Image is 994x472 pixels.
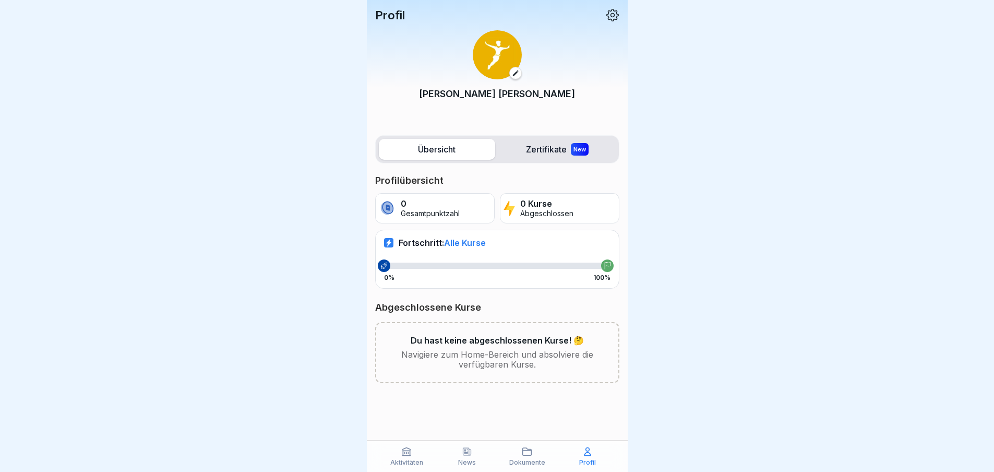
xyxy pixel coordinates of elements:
[504,199,516,217] img: lightning.svg
[411,336,584,346] p: Du hast keine abgeschlossenen Kurse! 🤔
[579,459,596,466] p: Profil
[571,143,589,156] div: New
[419,87,575,101] p: [PERSON_NAME] [PERSON_NAME]
[444,238,486,248] span: Alle Kurse
[473,30,522,79] img: oo2rwhh5g6mqyfqxhtbddxvd.png
[401,209,460,218] p: Gesamtpunktzahl
[393,350,602,370] p: Navigiere zum Home-Bereich und absolviere die verfügbaren Kurse.
[384,274,394,281] p: 0%
[379,139,495,160] label: Übersicht
[375,301,619,314] p: Abgeschlossene Kurse
[458,459,476,466] p: News
[520,199,573,209] p: 0 Kurse
[401,199,460,209] p: 0
[379,199,396,217] img: coin.svg
[390,459,423,466] p: Aktivitäten
[593,274,610,281] p: 100%
[520,209,573,218] p: Abgeschlossen
[399,238,486,248] p: Fortschritt:
[509,459,545,466] p: Dokumente
[375,174,619,187] p: Profilübersicht
[499,139,616,160] label: Zertifikate
[375,8,405,22] p: Profil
